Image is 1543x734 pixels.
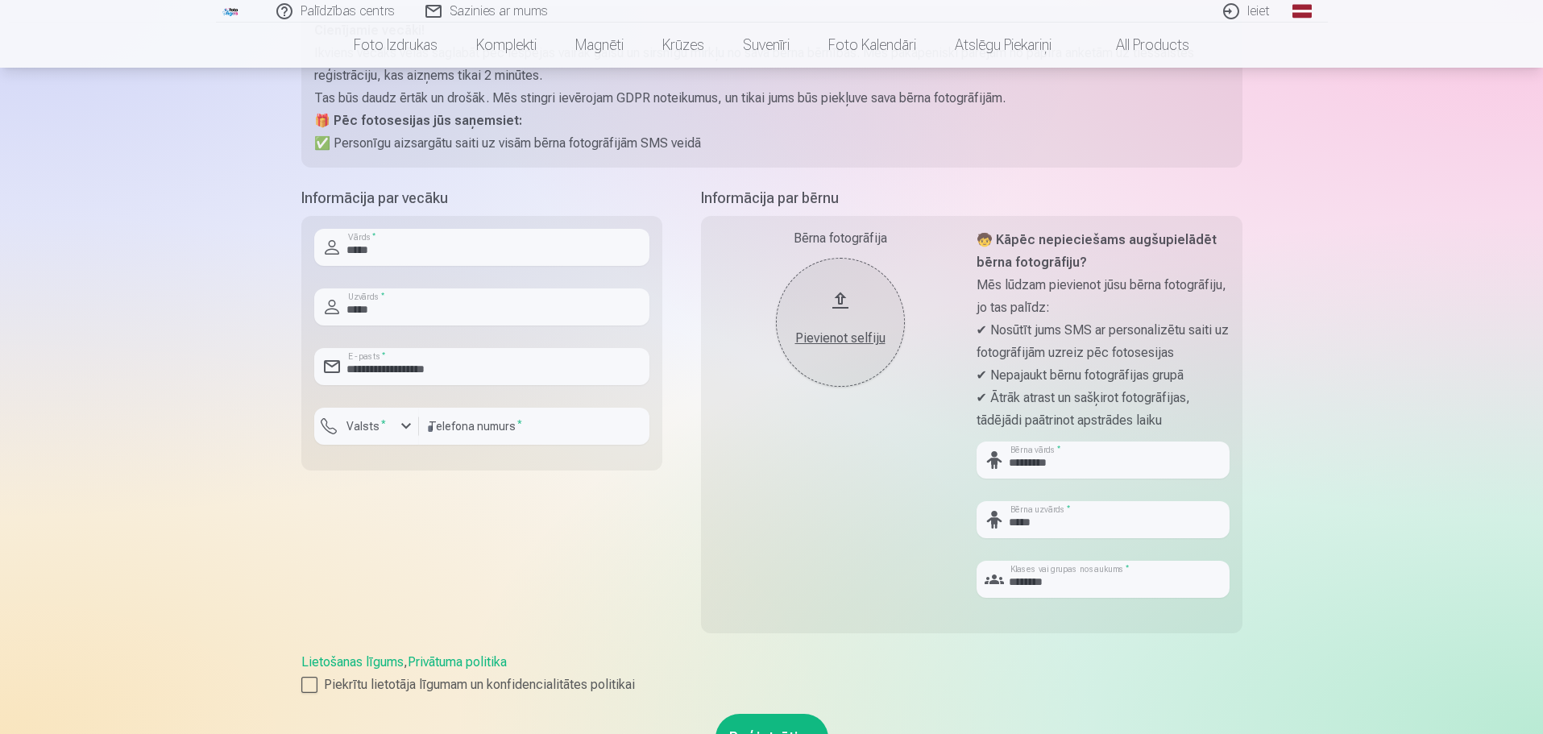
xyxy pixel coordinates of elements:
[301,654,404,670] a: Lietošanas līgums
[701,187,1242,209] h5: Informācija par bērnu
[222,6,240,16] img: /fa1
[314,113,522,128] strong: 🎁 Pēc fotosesijas jūs saņemsiet:
[809,23,935,68] a: Foto kalendāri
[724,23,809,68] a: Suvenīri
[977,232,1217,270] strong: 🧒 Kāpēc nepieciešams augšupielādēt bērna fotogrāfiju?
[1071,23,1209,68] a: All products
[334,23,457,68] a: Foto izdrukas
[408,654,507,670] a: Privātuma politika
[301,653,1242,695] div: ,
[792,329,889,348] div: Pievienot selfiju
[301,187,662,209] h5: Informācija par vecāku
[977,319,1230,364] p: ✔ Nosūtīt jums SMS ar personalizētu saiti uz fotogrāfijām uzreiz pēc fotosesijas
[977,387,1230,432] p: ✔ Ātrāk atrast un sašķirot fotogrāfijas, tādējādi paātrinot apstrādes laiku
[340,418,392,434] label: Valsts
[714,229,967,248] div: Bērna fotogrāfija
[776,258,905,387] button: Pievienot selfiju
[457,23,556,68] a: Komplekti
[977,364,1230,387] p: ✔ Nepajaukt bērnu fotogrāfijas grupā
[556,23,643,68] a: Magnēti
[314,132,1230,155] p: ✅ Personīgu aizsargātu saiti uz visām bērna fotogrāfijām SMS veidā
[643,23,724,68] a: Krūzes
[977,274,1230,319] p: Mēs lūdzam pievienot jūsu bērna fotogrāfiju, jo tas palīdz:
[314,87,1230,110] p: Tas būs daudz ērtāk un drošāk. Mēs stingri ievērojam GDPR noteikumus, un tikai jums būs piekļuve ...
[935,23,1071,68] a: Atslēgu piekariņi
[301,675,1242,695] label: Piekrītu lietotāja līgumam un konfidencialitātes politikai
[314,408,419,445] button: Valsts*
